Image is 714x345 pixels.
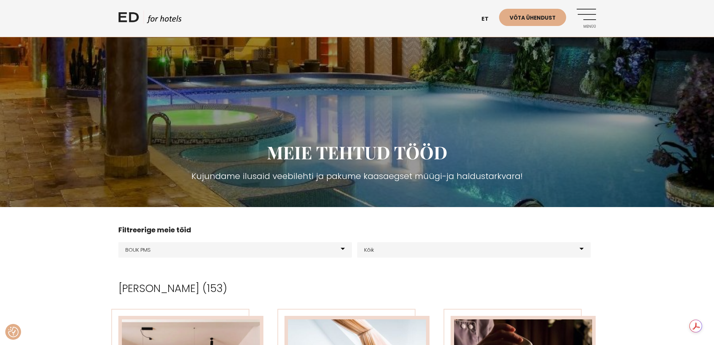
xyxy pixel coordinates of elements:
[577,9,596,28] a: Menüü
[118,282,596,295] h2: [PERSON_NAME] (153)
[8,327,19,337] img: Revisit consent button
[118,11,182,28] a: ED HOTELS
[267,140,447,164] span: MEIE TEHTUD TÖÖD
[118,225,596,235] h4: Filtreerige meie töid
[478,11,499,28] a: et
[118,170,596,183] h3: Kujundame ilusaid veebilehti ja pakume kaasaegset müügi-ja haldustarkvara!
[8,327,19,337] button: Nõusolekueelistused
[577,25,596,29] span: Menüü
[499,9,566,26] a: Võta ühendust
